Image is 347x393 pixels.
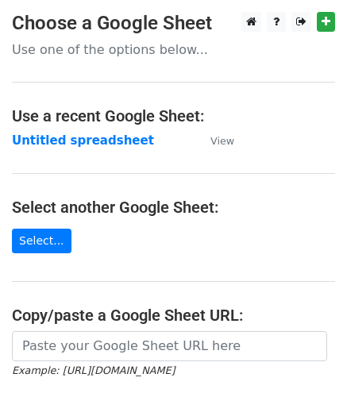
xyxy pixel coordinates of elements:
[210,135,234,147] small: View
[12,12,335,35] h3: Choose a Google Sheet
[12,306,335,325] h4: Copy/paste a Google Sheet URL:
[12,41,335,58] p: Use one of the options below...
[12,198,335,217] h4: Select another Google Sheet:
[12,133,154,148] a: Untitled spreadsheet
[12,106,335,125] h4: Use a recent Google Sheet:
[12,229,71,253] a: Select...
[12,331,327,361] input: Paste your Google Sheet URL here
[12,364,175,376] small: Example: [URL][DOMAIN_NAME]
[195,133,234,148] a: View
